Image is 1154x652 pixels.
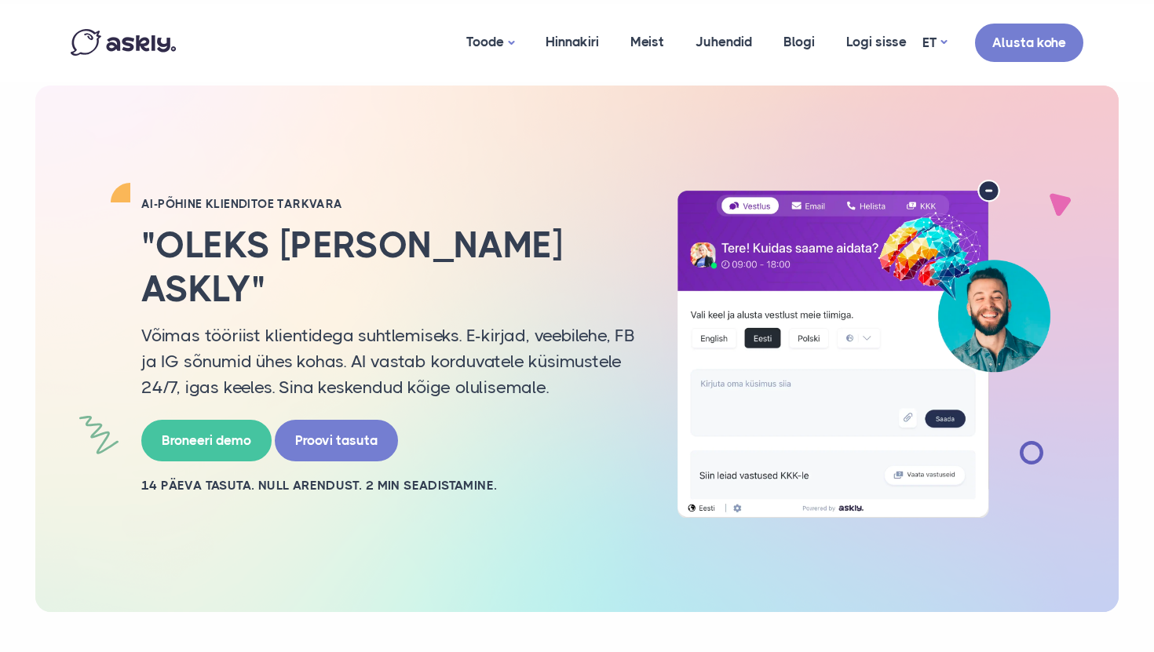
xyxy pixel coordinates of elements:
[659,180,1068,519] img: AI multilingual chat
[922,31,947,54] a: ET
[141,224,636,310] h2: "Oleks [PERSON_NAME] Askly"
[530,4,615,80] a: Hinnakiri
[141,477,636,494] h2: 14 PÄEVA TASUTA. NULL ARENDUST. 2 MIN SEADISTAMINE.
[615,4,680,80] a: Meist
[451,4,530,82] a: Toode
[71,29,176,56] img: Askly
[141,196,636,212] h2: AI-PÕHINE KLIENDITOE TARKVARA
[141,322,636,400] p: Võimas tööriist klientidega suhtlemiseks. E-kirjad, veebilehe, FB ja IG sõnumid ühes kohas. AI va...
[831,4,922,80] a: Logi sisse
[141,420,272,461] a: Broneeri demo
[975,24,1083,62] a: Alusta kohe
[680,4,768,80] a: Juhendid
[768,4,831,80] a: Blogi
[275,420,398,461] a: Proovi tasuta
